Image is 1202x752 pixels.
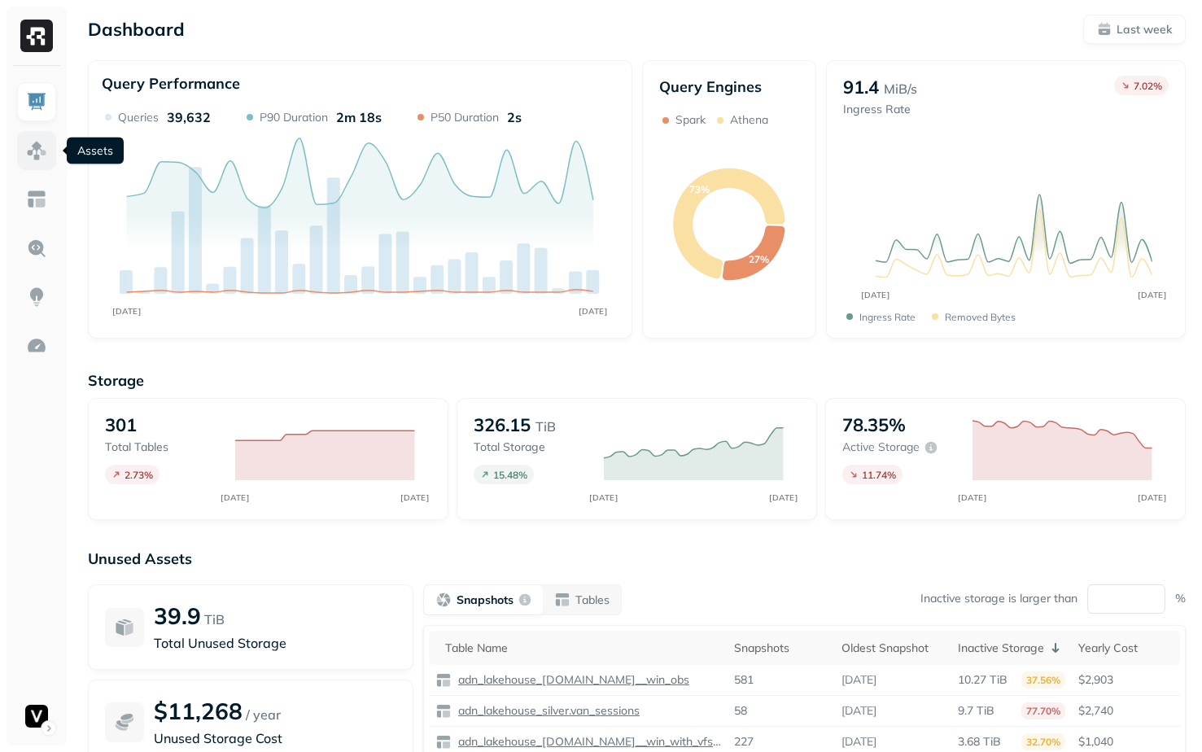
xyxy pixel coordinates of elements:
p: $1,040 [1078,734,1174,750]
p: 11.74 % [862,469,896,481]
p: Total storage [474,439,588,455]
p: $11,268 [154,697,243,725]
a: adn_lakehouse_[DOMAIN_NAME]__win_obs [452,672,689,688]
p: 77.70% [1021,702,1065,719]
img: Ryft [20,20,53,52]
tspan: [DATE] [1139,290,1167,299]
p: 9.7 TiB [958,703,994,719]
p: Athena [730,112,768,128]
div: Assets [67,138,124,164]
tspan: [DATE] [590,492,618,502]
p: % [1175,591,1186,606]
p: 3.68 TiB [958,734,1001,750]
p: Spark [675,112,706,128]
p: 2m 18s [336,109,382,125]
p: adn_lakehouse_[DOMAIN_NAME]__win_with_vfs_obs [455,734,721,750]
img: table [435,734,452,750]
div: Oldest Snapshot [841,641,945,656]
p: Total Unused Storage [154,633,396,653]
p: MiB/s [884,79,917,98]
p: 581 [734,672,754,688]
p: Query Engines [659,77,800,96]
div: Snapshots [734,641,828,656]
p: [DATE] [841,734,876,750]
img: Assets [26,140,47,161]
a: adn_lakehouse_[DOMAIN_NAME]__win_with_vfs_obs [452,734,721,750]
text: 73% [688,183,709,195]
p: P90 Duration [260,110,328,125]
p: adn_lakehouse_[DOMAIN_NAME]__win_obs [455,672,689,688]
p: / year [246,705,281,724]
p: TiB [204,610,225,629]
p: Inactive Storage [958,641,1044,656]
p: Ingress Rate [859,311,916,323]
tspan: [DATE] [221,492,250,502]
div: Yearly Cost [1078,641,1174,656]
p: Total tables [105,439,219,455]
p: 37.56% [1021,671,1065,689]
img: Insights [26,286,47,308]
p: Query Performance [102,74,240,93]
p: [DATE] [841,672,876,688]
img: Asset Explorer [26,189,47,210]
p: Unused Storage Cost [154,728,396,748]
button: Last week [1083,15,1186,44]
p: 10.27 TiB [958,672,1007,688]
p: 39.9 [154,601,201,630]
p: Tables [575,592,610,608]
p: [DATE] [841,703,876,719]
tspan: [DATE] [1139,492,1167,502]
p: 15.48 % [493,469,527,481]
p: Unused Assets [88,549,1186,568]
p: P50 Duration [431,110,499,125]
p: $2,903 [1078,672,1174,688]
text: 27% [749,254,769,266]
img: Voodoo [25,705,48,728]
p: 58 [734,703,747,719]
p: Removed bytes [945,311,1016,323]
p: Snapshots [457,592,514,608]
tspan: [DATE] [959,492,987,502]
p: Ingress Rate [843,102,917,117]
p: Active storage [842,439,920,455]
p: 2.73 % [125,469,153,481]
p: 2s [507,109,522,125]
p: Dashboard [88,18,185,41]
p: Storage [88,371,1186,390]
a: adn_lakehouse_silver.van_sessions [452,703,640,719]
p: Last week [1117,22,1172,37]
p: 78.35% [842,413,906,436]
p: adn_lakehouse_silver.van_sessions [455,703,640,719]
tspan: [DATE] [770,492,798,502]
p: 32.70% [1021,733,1065,750]
img: table [435,703,452,719]
tspan: [DATE] [401,492,430,502]
tspan: [DATE] [112,306,141,316]
div: Table Name [445,641,721,656]
p: 227 [734,734,754,750]
img: Query Explorer [26,238,47,259]
p: 301 [105,413,137,436]
img: Dashboard [26,91,47,112]
tspan: [DATE] [862,290,890,299]
p: Inactive storage is larger than [920,591,1077,606]
p: Queries [118,110,159,125]
img: Optimization [26,335,47,356]
p: TiB [535,417,556,436]
p: 39,632 [167,109,211,125]
p: 326.15 [474,413,531,436]
tspan: [DATE] [579,306,607,316]
img: table [435,672,452,689]
p: 91.4 [843,76,879,98]
p: $2,740 [1078,703,1174,719]
p: 7.02 % [1134,80,1162,92]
